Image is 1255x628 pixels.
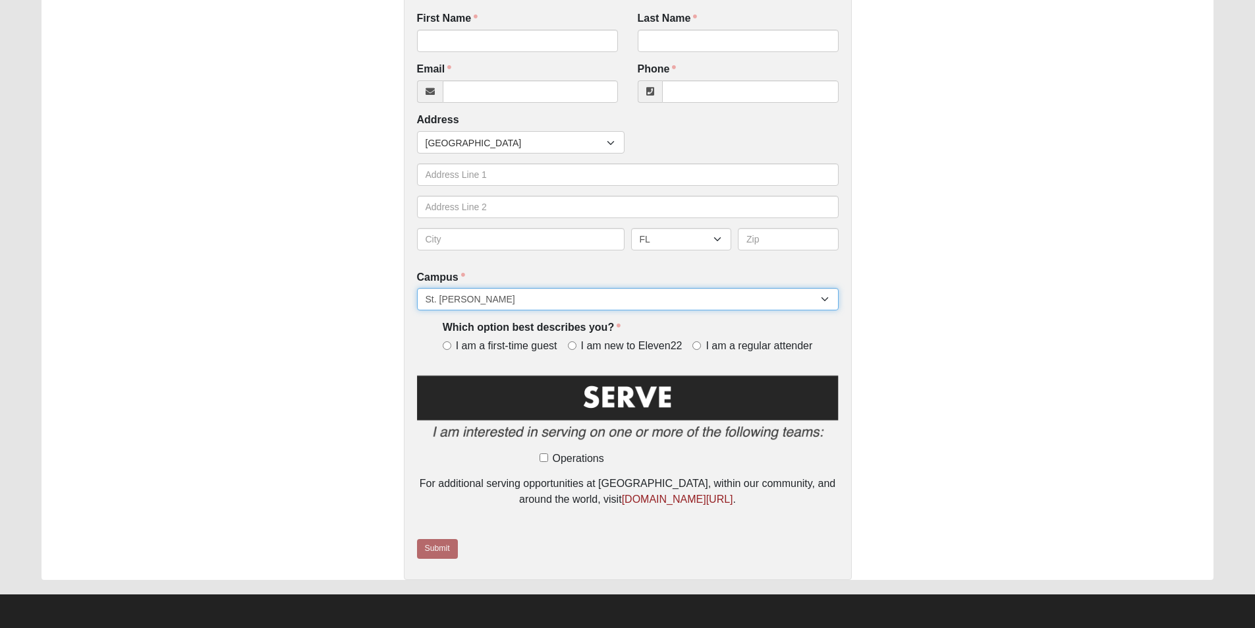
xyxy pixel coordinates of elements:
[706,339,812,354] span: I am a regular attender
[553,451,604,467] span: Operations
[568,341,576,350] input: I am new to Eleven22
[540,453,548,462] input: Operations
[638,11,698,26] label: Last Name
[417,270,465,285] label: Campus
[417,11,478,26] label: First Name
[426,132,607,154] span: [GEOGRAPHIC_DATA]
[417,62,452,77] label: Email
[443,341,451,350] input: I am a first-time guest
[443,320,621,335] label: Which option best describes you?
[417,373,839,449] img: Serve2.png
[417,228,625,250] input: City
[692,341,701,350] input: I am a regular attender
[417,163,839,186] input: Address Line 1
[417,113,459,128] label: Address
[456,339,557,354] span: I am a first-time guest
[417,196,839,218] input: Address Line 2
[738,228,839,250] input: Zip
[417,476,839,507] div: For additional serving opportunities at [GEOGRAPHIC_DATA], within our community, and around the w...
[581,339,683,354] span: I am new to Eleven22
[638,62,677,77] label: Phone
[622,494,733,505] a: [DOMAIN_NAME][URL]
